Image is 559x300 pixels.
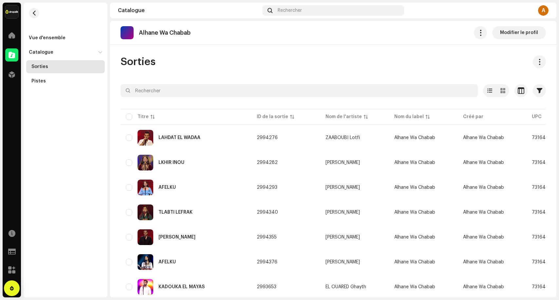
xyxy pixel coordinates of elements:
span: Alhane Wa Chabab [463,260,504,264]
div: AFELKU [158,260,176,264]
img: 04a57cf1-e5f5-4128-bb99-0137552cf39e [138,204,153,220]
span: ZAABOUBI Lotfi [326,135,384,140]
span: 2994276 [257,135,278,140]
img: 1529cb7e-f985-4a8e-b771-c17d8c03f31d [138,180,153,195]
span: KAFOUR Mustapha [326,235,384,239]
span: EL OUARED Ghayth [326,285,384,289]
div: ID de la sortie [257,114,288,120]
img: 8b2f47a5-03b0-4e4c-b377-708541663115 [138,229,153,245]
span: 2994340 [257,210,278,215]
div: AFELKU [158,185,176,190]
div: [PERSON_NAME] [326,160,360,165]
img: 6b198820-6d9f-4d8e-bd7e-78ab9e57ca24 [5,5,18,18]
span: Alhane Wa Chabab [394,235,435,239]
span: Alhane Wa Chabab [394,210,435,215]
div: LKHIR INOU [158,160,184,165]
div: Nom du label [394,114,424,120]
span: Rechercher [278,8,302,13]
div: EL OUARED Ghayth [326,285,366,289]
span: Alhane Wa Chabab [463,135,504,140]
span: ZAHOUI Hadjer [326,210,384,215]
span: ZADEK Alissia [326,160,384,165]
span: 2994376 [257,260,277,264]
span: Sorties [121,55,156,68]
span: Alhane Wa Chabab [463,285,504,289]
span: Alhane Wa Chabab [463,210,504,215]
span: Alhane Wa Chabab [394,185,435,190]
re-m-nav-item: Sorties [26,60,105,73]
re-m-nav-item: Vue d'ensemble [26,31,105,44]
span: 2994282 [257,160,278,165]
img: 222c8679-71db-497f-9a64-4f14d6962774 [138,254,153,270]
div: Nom de l'artiste [326,114,362,120]
span: Alhane Wa Chabab [463,185,504,190]
div: A [538,5,549,16]
span: LARAB Zina [326,260,384,264]
div: Open Intercom Messenger [4,280,20,296]
img: 1b04fd79-e2c0-4509-9944-6fb2824f3999 [138,130,153,146]
p: Alhane Wa Chabab [139,29,191,36]
span: ZADEK Alissia [326,185,384,190]
span: Alhane Wa Chabab [394,160,435,165]
div: [PERSON_NAME] [326,235,360,239]
div: WILI WIL [158,235,196,239]
div: Vue d'ensemble [29,35,65,41]
div: [PERSON_NAME] [326,260,360,264]
div: KADOUKA EL MAYAS [158,285,205,289]
div: [PERSON_NAME] [326,185,360,190]
div: Catalogue [118,8,260,13]
div: LAHDAT EL WADAA [158,135,200,140]
re-m-nav-item: Pistes [26,75,105,88]
div: TLABTI LEFRAK [158,210,193,215]
div: Titre [138,114,149,120]
span: Alhane Wa Chabab [394,135,435,140]
img: 2b0d4f99-cca5-44e2-a572-06ee62ca6753 [138,155,153,170]
span: Alhane Wa Chabab [394,285,435,289]
div: ZAABOUBI Lotfi [326,135,360,140]
input: Rechercher [121,84,478,97]
div: Catalogue [29,50,53,55]
button: Modifier le profil [492,26,546,39]
div: Sorties [31,64,48,69]
re-m-nav-dropdown: Catalogue [26,46,105,88]
span: 2994355 [257,235,277,239]
span: 2994293 [257,185,277,190]
span: Alhane Wa Chabab [463,160,504,165]
span: Alhane Wa Chabab [394,260,435,264]
img: 2d5e2f69-50d6-4a5b-93f7-e82bb20c1109 [138,279,153,295]
div: Pistes [31,79,46,84]
div: [PERSON_NAME] [326,210,360,215]
span: Modifier le profil [500,26,538,39]
span: Alhane Wa Chabab [463,235,504,239]
span: 2993653 [257,285,276,289]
